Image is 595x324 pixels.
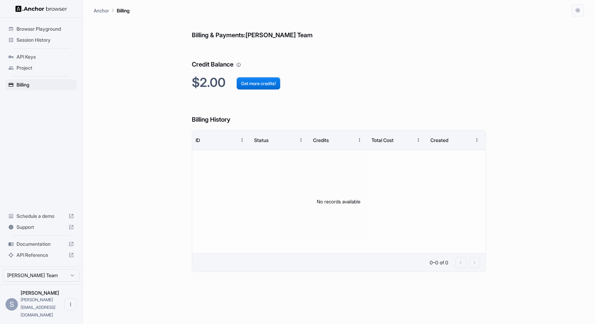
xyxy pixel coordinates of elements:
[192,46,486,70] h6: Credit Balance
[94,7,129,14] nav: breadcrumb
[15,6,67,12] img: Anchor Logo
[236,62,241,67] svg: Your credit balance will be consumed as you use the API. Visit the usage page to view a breakdown...
[192,17,486,40] h6: Billing & Payments: [PERSON_NAME] Team
[295,134,307,146] button: Menu
[6,222,77,233] div: Support
[17,26,74,32] span: Browser Playground
[237,77,280,90] button: Get more credits!
[6,62,77,73] div: Project
[6,23,77,34] div: Browser Playground
[17,37,74,43] span: Session History
[6,211,77,222] div: Schedule a demo
[21,297,55,317] span: sophia@rye.com
[192,75,486,90] h2: $2.00
[430,137,448,143] div: Created
[6,250,77,261] div: API Reference
[236,134,248,146] button: Menu
[6,79,77,90] div: Billing
[192,150,486,253] div: No records available
[64,298,77,311] button: Open menu
[17,81,74,88] span: Billing
[17,213,66,220] span: Schedule a demo
[17,241,66,247] span: Documentation
[223,134,236,146] button: Sort
[471,134,483,146] button: Menu
[94,7,109,14] p: Anchor
[17,252,66,259] span: API Reference
[372,137,394,143] div: Total Cost
[17,224,66,231] span: Support
[117,7,129,14] p: Billing
[313,137,329,143] div: Credits
[21,290,59,296] span: Sophia Willows
[254,137,269,143] div: Status
[17,64,74,71] span: Project
[458,134,471,146] button: Sort
[6,298,18,311] div: S
[341,134,353,146] button: Sort
[430,259,448,266] p: 0–0 of 0
[400,134,412,146] button: Sort
[192,101,486,125] h6: Billing History
[6,51,77,62] div: API Keys
[196,137,200,143] div: ID
[17,53,74,60] span: API Keys
[6,34,77,45] div: Session History
[412,134,425,146] button: Menu
[6,239,77,250] div: Documentation
[282,134,295,146] button: Sort
[353,134,366,146] button: Menu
